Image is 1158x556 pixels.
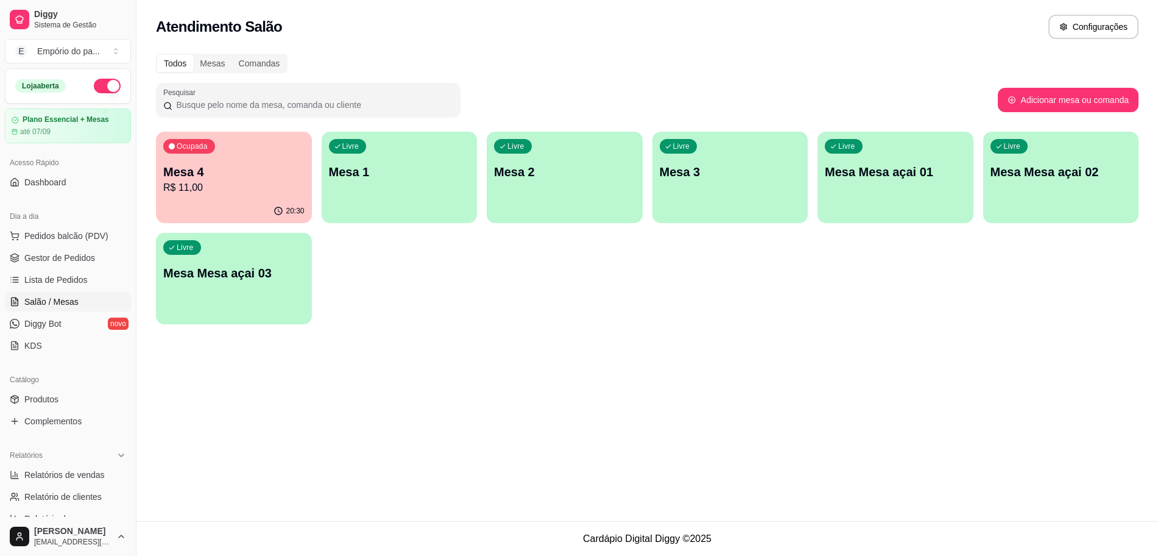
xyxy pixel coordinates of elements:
a: Produtos [5,390,131,409]
button: LivreMesa 1 [322,132,478,223]
p: Mesa Mesa açai 01 [825,163,966,180]
a: Diggy Botnovo [5,314,131,333]
a: KDS [5,336,131,355]
a: Lista de Pedidos [5,270,131,290]
label: Pesquisar [163,87,200,98]
span: Complementos [24,415,82,427]
button: Configurações [1048,15,1139,39]
span: Relatórios de vendas [24,469,105,481]
span: Sistema de Gestão [34,20,126,30]
span: Diggy Bot [24,318,62,330]
span: Salão / Mesas [24,296,79,308]
p: Mesa 1 [329,163,470,180]
div: Loja aberta [15,79,66,93]
a: Salão / Mesas [5,292,131,312]
p: Livre [1004,141,1021,151]
p: Livre [838,141,855,151]
a: Dashboard [5,173,131,192]
span: Diggy [34,9,126,20]
h2: Atendimento Salão [156,17,282,37]
span: KDS [24,340,42,352]
span: E [15,45,27,57]
p: Livre [673,141,690,151]
span: Produtos [24,393,58,405]
footer: Cardápio Digital Diggy © 2025 [136,521,1158,556]
article: Plano Essencial + Mesas [23,115,109,124]
span: Relatório de mesas [24,513,98,525]
span: Pedidos balcão (PDV) [24,230,108,242]
div: Mesas [193,55,231,72]
p: 20:30 [286,206,304,216]
span: Relatórios [10,451,43,460]
button: LivreMesa 3 [652,132,808,223]
div: Catálogo [5,370,131,390]
button: LivreMesa 2 [487,132,643,223]
button: LivreMesa Mesa açai 02 [983,132,1139,223]
div: Acesso Rápido [5,153,131,173]
button: OcupadaMesa 4R$ 11,0020:30 [156,132,312,223]
p: Mesa Mesa açai 02 [990,163,1132,180]
div: Dia a dia [5,207,131,226]
p: Livre [507,141,524,151]
button: Alterar Status [94,79,121,93]
a: Relatório de clientes [5,487,131,507]
p: Ocupada [177,141,208,151]
button: LivreMesa Mesa açai 03 [156,233,312,324]
span: Relatório de clientes [24,491,102,503]
p: Mesa 4 [163,163,305,180]
p: Mesa 3 [660,163,801,180]
button: LivreMesa Mesa açai 01 [817,132,973,223]
button: Pedidos balcão (PDV) [5,226,131,246]
p: Mesa Mesa açai 03 [163,265,305,282]
p: Livre [342,141,359,151]
p: Mesa 2 [494,163,635,180]
div: Empório do pa ... [37,45,100,57]
span: [EMAIL_ADDRESS][DOMAIN_NAME] [34,537,111,547]
span: [PERSON_NAME] [34,526,111,537]
p: Livre [177,243,194,252]
button: Select a team [5,39,131,63]
input: Pesquisar [172,99,453,111]
a: DiggySistema de Gestão [5,5,131,34]
button: [PERSON_NAME][EMAIL_ADDRESS][DOMAIN_NAME] [5,522,131,551]
span: Dashboard [24,176,66,188]
a: Complementos [5,412,131,431]
a: Plano Essencial + Mesasaté 07/09 [5,109,131,143]
div: Todos [157,55,193,72]
span: Lista de Pedidos [24,274,88,286]
a: Relatórios de vendas [5,465,131,485]
button: Adicionar mesa ou comanda [998,88,1139,112]
p: R$ 11,00 [163,180,305,195]
article: até 07/09 [20,127,51,137]
div: Comandas [232,55,287,72]
a: Gestor de Pedidos [5,248,131,268]
a: Relatório de mesas [5,509,131,529]
span: Gestor de Pedidos [24,252,95,264]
